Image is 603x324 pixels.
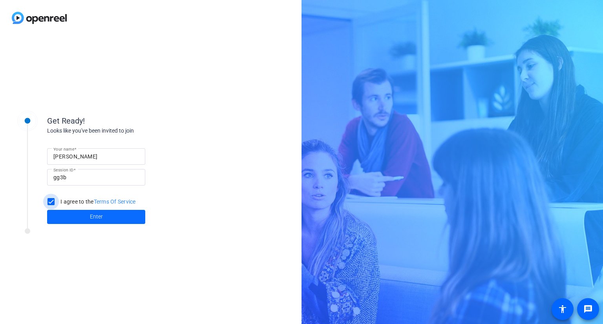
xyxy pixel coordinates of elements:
mat-icon: accessibility [558,304,567,314]
mat-label: Your name [53,147,74,151]
mat-label: Session ID [53,167,73,172]
a: Terms Of Service [94,198,136,205]
mat-icon: message [583,304,593,314]
label: I agree to the [59,198,136,206]
div: Looks like you've been invited to join [47,127,204,135]
div: Get Ready! [47,115,204,127]
span: Enter [90,213,103,221]
button: Enter [47,210,145,224]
